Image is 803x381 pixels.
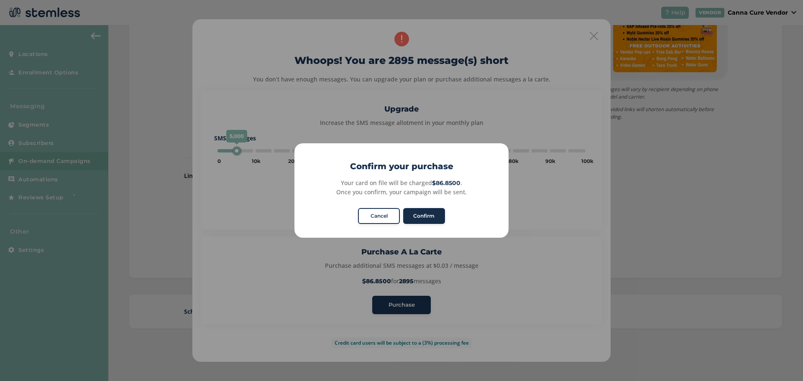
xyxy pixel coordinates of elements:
[403,208,445,224] button: Confirm
[358,208,400,224] button: Cancel
[304,178,499,196] div: Your card on file will be charged . Once you confirm, your campaign will be sent.
[432,179,460,187] strong: $86.8500
[761,341,803,381] iframe: Chat Widget
[294,160,509,173] h2: Confirm your purchase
